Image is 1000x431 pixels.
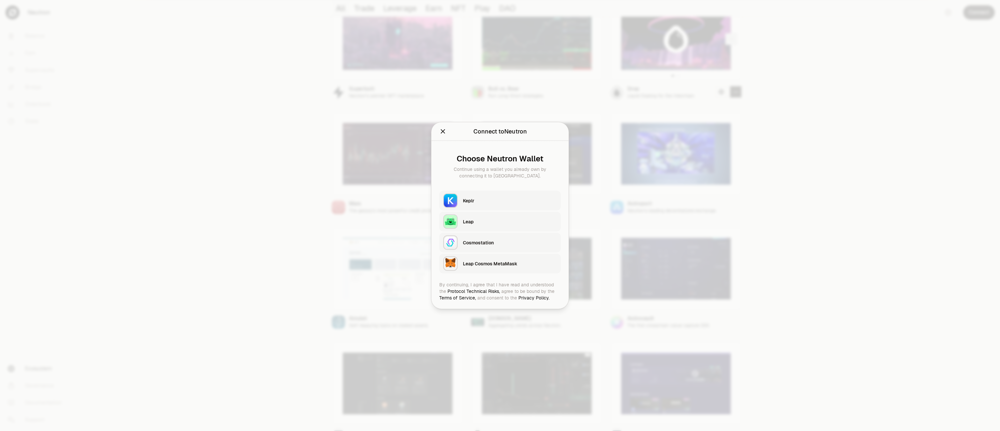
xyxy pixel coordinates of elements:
[445,166,555,179] div: Continue using a wallet you already own by connecting it to [GEOGRAPHIC_DATA].
[443,215,458,229] img: Leap
[463,218,557,225] div: Leap
[439,254,561,274] button: Leap Cosmos MetaMaskLeap Cosmos MetaMask
[463,197,557,204] div: Keplr
[443,194,458,208] img: Keplr
[443,257,458,271] img: Leap Cosmos MetaMask
[473,127,527,136] div: Connect to Neutron
[439,281,561,301] div: By continuing, I agree that I have read and understood the agree to be bound by the and consent t...
[439,127,446,136] button: Close
[463,260,557,267] div: Leap Cosmos MetaMask
[518,295,550,301] a: Privacy Policy.
[439,233,561,253] button: CosmostationCosmostation
[463,239,557,246] div: Cosmostation
[443,236,458,250] img: Cosmostation
[439,191,561,211] button: KeplrKeplr
[445,154,555,163] div: Choose Neutron Wallet
[439,212,561,232] button: LeapLeap
[439,295,476,301] a: Terms of Service,
[447,288,500,294] a: Protocol Technical Risks,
